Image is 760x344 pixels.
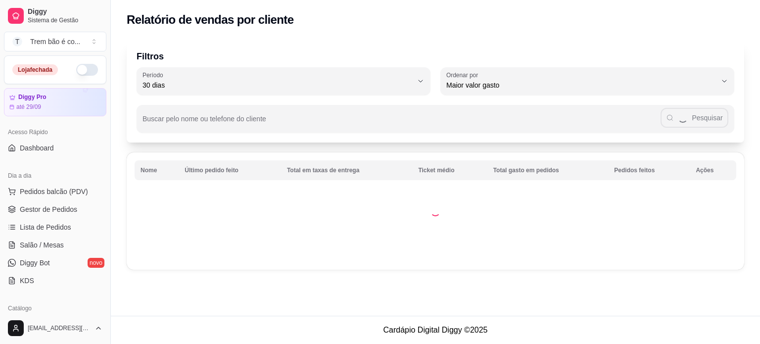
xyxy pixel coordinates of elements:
h2: Relatório de vendas por cliente [127,12,294,28]
span: Dashboard [20,143,54,153]
button: Pedidos balcão (PDV) [4,184,106,199]
div: Loading [430,206,440,216]
div: Trem bão é co ... [30,37,80,47]
a: Gestor de Pedidos [4,201,106,217]
p: Filtros [137,49,734,63]
button: [EMAIL_ADDRESS][DOMAIN_NAME] [4,316,106,340]
button: Select a team [4,32,106,51]
span: Sistema de Gestão [28,16,102,24]
a: Lista de Pedidos [4,219,106,235]
a: Diggy Botnovo [4,255,106,271]
span: KDS [20,276,34,286]
button: Ordenar porMaior valor gasto [440,67,734,95]
div: Catálogo [4,300,106,316]
label: Ordenar por [446,71,481,79]
button: Período30 dias [137,67,430,95]
a: DiggySistema de Gestão [4,4,106,28]
span: [EMAIL_ADDRESS][DOMAIN_NAME] [28,324,91,332]
a: Dashboard [4,140,106,156]
span: Maior valor gasto [446,80,716,90]
a: Diggy Proaté 29/09 [4,88,106,116]
article: Diggy Pro [18,94,47,101]
div: Loja fechada [12,64,58,75]
span: Pedidos balcão (PDV) [20,187,88,197]
span: Diggy Bot [20,258,50,268]
span: Gestor de Pedidos [20,204,77,214]
button: Alterar Status [76,64,98,76]
footer: Cardápio Digital Diggy © 2025 [111,316,760,344]
span: 30 dias [142,80,413,90]
span: T [12,37,22,47]
a: KDS [4,273,106,289]
span: Lista de Pedidos [20,222,71,232]
article: até 29/09 [16,103,41,111]
div: Acesso Rápido [4,124,106,140]
label: Período [142,71,166,79]
a: Salão / Mesas [4,237,106,253]
input: Buscar pelo nome ou telefone do cliente [142,118,661,128]
span: Diggy [28,7,102,16]
div: Dia a dia [4,168,106,184]
span: Salão / Mesas [20,240,64,250]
